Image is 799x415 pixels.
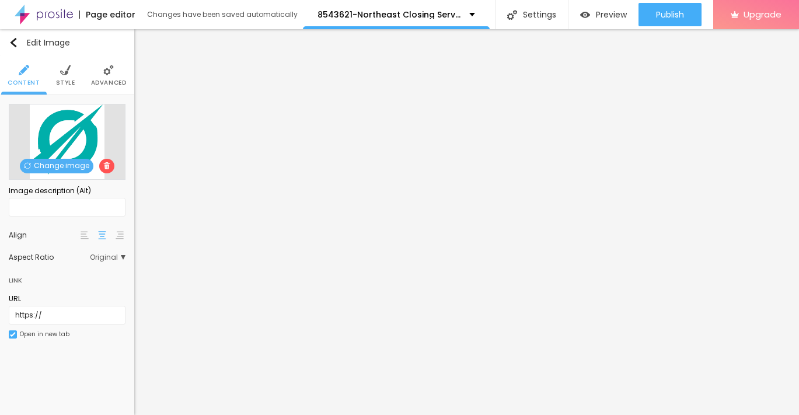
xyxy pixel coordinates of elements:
[103,65,114,75] img: Icone
[103,162,110,169] img: Icone
[9,186,125,196] div: Image description (Alt)
[9,38,70,47] div: Edit Image
[10,332,16,337] img: Icone
[90,254,125,261] span: Original
[24,162,31,169] img: Icone
[91,80,127,86] span: Advanced
[116,231,124,239] img: paragraph-right-align.svg
[19,65,29,75] img: Icone
[9,274,22,287] div: Link
[638,3,702,26] button: Publish
[656,10,684,19] span: Publish
[20,159,93,173] span: Change image
[60,65,71,75] img: Icone
[568,3,638,26] button: Preview
[9,254,90,261] div: Aspect Ratio
[81,231,89,239] img: paragraph-left-align.svg
[8,80,40,86] span: Content
[98,231,106,239] img: paragraph-center-align.svg
[147,11,298,18] div: Changes have been saved automatically
[744,9,781,19] span: Upgrade
[56,80,75,86] span: Style
[317,11,460,19] p: 8543621-Northeast Closing Services
[20,332,69,337] div: Open in new tab
[79,11,135,19] div: Page editor
[9,38,18,47] img: Icone
[9,294,125,304] div: URL
[9,267,125,288] div: Link
[134,29,799,415] iframe: Editor
[507,10,517,20] img: Icone
[596,10,627,19] span: Preview
[9,232,79,239] div: Align
[580,10,590,20] img: view-1.svg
